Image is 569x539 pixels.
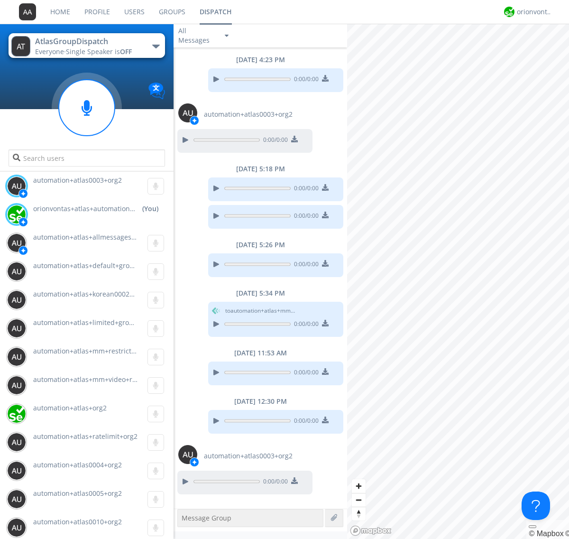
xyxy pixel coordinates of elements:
img: download media button [291,136,298,142]
iframe: Toggle Customer Support [522,492,550,520]
div: All Messages [178,26,216,45]
div: orionvontas+atlas+automation+org2 [517,7,552,17]
img: 373638.png [7,290,26,309]
img: download media button [322,184,329,191]
span: Single Speaker is [66,47,132,56]
img: 29d36aed6fa347d5a1537e7736e6aa13 [504,7,514,17]
img: 373638.png [19,3,36,20]
img: download media button [291,477,298,484]
span: to automation+atlas+mm+restricted+org2 [225,307,296,315]
span: orionvontas+atlas+automation+org2 [33,204,138,214]
img: download media button [322,320,329,326]
span: automation+atlas+org2 [33,403,107,412]
span: automation+atlas0010+org2 [33,517,122,526]
span: automation+atlas+limited+groups+org2 [33,318,159,327]
button: Reset bearing to north [352,507,366,520]
span: 0:00 / 0:00 [260,136,288,146]
span: automation+atlas+ratelimit+org2 [33,432,138,441]
span: automation+atlas+mm+restricted+org2 [33,346,157,355]
span: automation+atlas0004+org2 [33,460,122,469]
div: AtlasGroupDispatch [35,36,142,47]
span: automation+atlas+korean0002+org2 [33,289,147,298]
img: download media button [322,75,329,82]
img: 373638.png [178,103,197,122]
img: 373638.png [7,177,26,195]
img: 416df68e558d44378204aed28a8ce244 [7,404,26,423]
img: 373638.png [178,445,197,464]
div: [DATE] 12:30 PM [174,397,347,406]
img: caret-down-sm.svg [225,35,229,37]
img: 373638.png [7,262,26,281]
img: download media button [322,260,329,267]
span: 0:00 / 0:00 [260,477,288,488]
img: 373638.png [7,461,26,480]
span: 0:00 / 0:00 [291,417,319,427]
img: 373638.png [7,347,26,366]
span: automation+atlas0005+org2 [33,489,122,498]
span: 0:00 / 0:00 [291,184,319,195]
span: automation+atlas0003+org2 [204,110,293,119]
img: 373638.png [7,518,26,537]
span: 0:00 / 0:00 [291,368,319,379]
img: 373638.png [7,376,26,395]
div: Everyone · [35,47,142,56]
button: AtlasGroupDispatchEveryone·Single Speaker isOFF [9,33,165,58]
button: Toggle attribution [529,525,536,528]
span: automation+atlas+default+group+org2 [33,261,156,270]
div: [DATE] 11:53 AM [174,348,347,358]
img: download media button [322,417,329,423]
img: download media button [322,212,329,218]
span: 0:00 / 0:00 [291,212,319,222]
button: Zoom in [352,479,366,493]
div: [DATE] 5:34 PM [174,288,347,298]
div: (You) [142,204,158,214]
button: Zoom out [352,493,366,507]
img: 373638.png [7,233,26,252]
img: 373638.png [7,490,26,509]
img: 373638.png [11,36,30,56]
a: Mapbox [529,530,563,538]
div: [DATE] 4:23 PM [174,55,347,65]
span: OFF [120,47,132,56]
input: Search users [9,149,165,167]
span: automation+atlas0003+org2 [33,176,122,185]
div: [DATE] 5:18 PM [174,164,347,174]
img: download media button [322,368,329,375]
span: 0:00 / 0:00 [291,260,319,270]
span: 0:00 / 0:00 [291,320,319,330]
a: Mapbox logo [350,525,392,536]
img: 373638.png [7,319,26,338]
span: automation+atlas0003+org2 [204,451,293,461]
img: 29d36aed6fa347d5a1537e7736e6aa13 [7,205,26,224]
img: 373638.png [7,433,26,452]
span: automation+atlas+allmessages+org2+new [33,232,166,242]
span: automation+atlas+mm+video+restricted+org2 [33,375,178,384]
img: Translation enabled [148,83,165,99]
span: 0:00 / 0:00 [291,75,319,85]
div: [DATE] 5:26 PM [174,240,347,250]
